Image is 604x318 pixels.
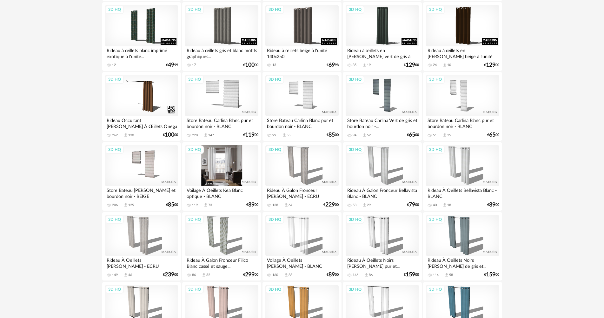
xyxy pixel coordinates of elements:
[346,5,364,14] div: 3D HQ
[327,133,339,137] div: € 00
[243,133,258,137] div: € 00
[447,63,451,67] div: 10
[266,75,284,84] div: 3D HQ
[105,5,124,14] div: 3D HQ
[353,273,358,277] div: 146
[102,72,181,141] a: 3D HQ Rideau Occultant [PERSON_NAME] À Œillets Onega 262 Download icon 130 €10000
[327,273,339,277] div: € 00
[266,215,284,224] div: 3D HQ
[447,203,451,207] div: 18
[489,133,495,137] span: 65
[112,133,118,138] div: 262
[426,285,445,294] div: 3D HQ
[166,63,178,67] div: € 99
[346,186,419,199] div: Rideau À Galon Fronceur Bellavista Blanc - BLANC
[185,285,204,294] div: 3D HQ
[343,2,421,71] a: 3D HQ Rideau à œillets en [PERSON_NAME] vert de gris à l'unité... 35 Download icon 19 €12900
[346,116,419,129] div: Store Bateau Carlina Vert de gris et bourdon noir -...
[442,203,447,207] span: Download icon
[284,203,289,207] span: Download icon
[367,203,371,207] div: 29
[433,63,437,67] div: 24
[426,256,499,269] div: Rideau À Oeillets Noirs [PERSON_NAME] de gris et...
[192,63,196,67] div: 17
[208,203,212,207] div: 73
[406,273,415,277] span: 159
[325,203,335,207] span: 229
[265,46,338,59] div: Rideau à œillets beige à l'unité 140x250
[112,273,118,277] div: 149
[486,273,495,277] span: 159
[185,116,258,129] div: Store Bateau Carlina Blanc pur et bourdon noir - BLANC
[182,2,261,71] a: 3D HQ Rideau à œillets gris et blanc motifs graphiques... 17 €10000
[444,273,449,277] span: Download icon
[329,133,335,137] span: 85
[449,273,453,277] div: 58
[362,203,367,207] span: Download icon
[327,63,339,67] div: € 98
[112,63,116,67] div: 12
[105,75,124,84] div: 3D HQ
[362,63,367,68] span: Download icon
[406,63,415,67] span: 129
[447,133,451,138] div: 25
[407,203,419,207] div: € 00
[423,72,502,141] a: 3D HQ Store Bateau Carlina Blanc pur et bourdon noir - BLANC 51 Download icon 25 €6500
[272,273,278,277] div: 160
[404,273,419,277] div: € 00
[329,273,335,277] span: 89
[346,145,364,154] div: 3D HQ
[182,212,261,281] a: 3D HQ Rideau À Galon Fronceur Filico Blanc cassé et sauge... 86 Download icon 32 €29900
[112,203,118,207] div: 206
[128,133,134,138] div: 130
[262,72,341,141] a: 3D HQ Store Bateau Carlina Blanc pur et bourdon noir - BLANC 99 Download icon 55 €8500
[203,203,208,207] span: Download icon
[185,75,204,84] div: 3D HQ
[245,273,255,277] span: 299
[105,116,178,129] div: Rideau Occultant [PERSON_NAME] À Œillets Onega
[185,5,204,14] div: 3D HQ
[245,63,255,67] span: 100
[284,273,289,277] span: Download icon
[185,215,204,224] div: 3D HQ
[105,46,178,59] div: Rideau à œillets blanc imprimé exotique à l'unité...
[282,133,287,138] span: Download icon
[433,133,437,138] div: 51
[265,186,338,199] div: Rideau À Galon Fronceur [PERSON_NAME] - ECRU
[105,256,178,269] div: Rideau À Oeillets [PERSON_NAME] - ECRU
[487,133,499,137] div: € 00
[346,256,419,269] div: Rideau À Oeillets Noirs [PERSON_NAME] pur et...
[245,133,255,137] span: 119
[426,46,499,59] div: Rideau à œillets en [PERSON_NAME] beige à l'unité 130x300
[272,133,276,138] div: 99
[266,145,284,154] div: 3D HQ
[346,46,419,59] div: Rideau à œillets en [PERSON_NAME] vert de gris à l'unité...
[163,273,178,277] div: € 00
[343,142,421,211] a: 3D HQ Rideau À Galon Fronceur Bellavista Blanc - BLANC 53 Download icon 29 €7900
[123,203,128,207] span: Download icon
[409,133,415,137] span: 65
[353,63,356,67] div: 35
[486,63,495,67] span: 129
[105,145,124,154] div: 3D HQ
[105,186,178,199] div: Store Bateau [PERSON_NAME] et bourdon noir - BEIGE
[426,75,445,84] div: 3D HQ
[203,133,208,138] span: Download icon
[123,133,128,138] span: Download icon
[442,63,447,68] span: Download icon
[367,133,371,138] div: 52
[426,186,499,199] div: Rideau À Oeillets Bellavista Blanc - BLANC
[105,215,124,224] div: 3D HQ
[192,273,196,277] div: 86
[202,273,206,277] span: Download icon
[289,203,292,207] div: 64
[248,203,255,207] span: 89
[426,215,445,224] div: 3D HQ
[265,256,338,269] div: Voilage À Oeillets [PERSON_NAME] - BLANC
[426,5,445,14] div: 3D HQ
[272,63,276,67] div: 13
[163,133,178,137] div: € 00
[346,75,364,84] div: 3D HQ
[426,145,445,154] div: 3D HQ
[367,63,371,67] div: 19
